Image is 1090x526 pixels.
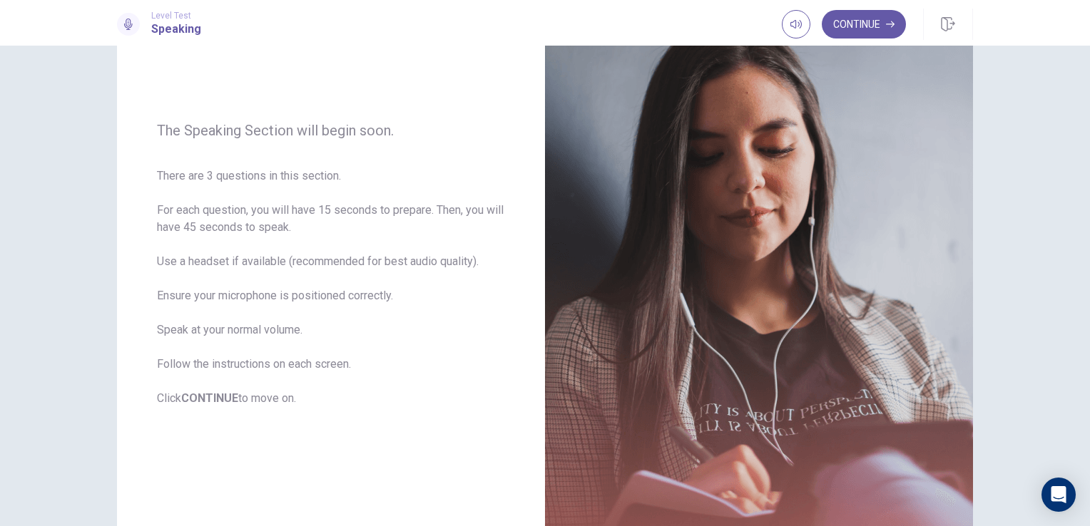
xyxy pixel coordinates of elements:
span: The Speaking Section will begin soon. [157,122,505,139]
b: CONTINUE [181,391,238,405]
span: Level Test [151,11,201,21]
button: Continue [822,10,906,38]
h1: Speaking [151,21,201,38]
div: Open Intercom Messenger [1041,478,1076,512]
span: There are 3 questions in this section. For each question, you will have 15 seconds to prepare. Th... [157,167,505,407]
